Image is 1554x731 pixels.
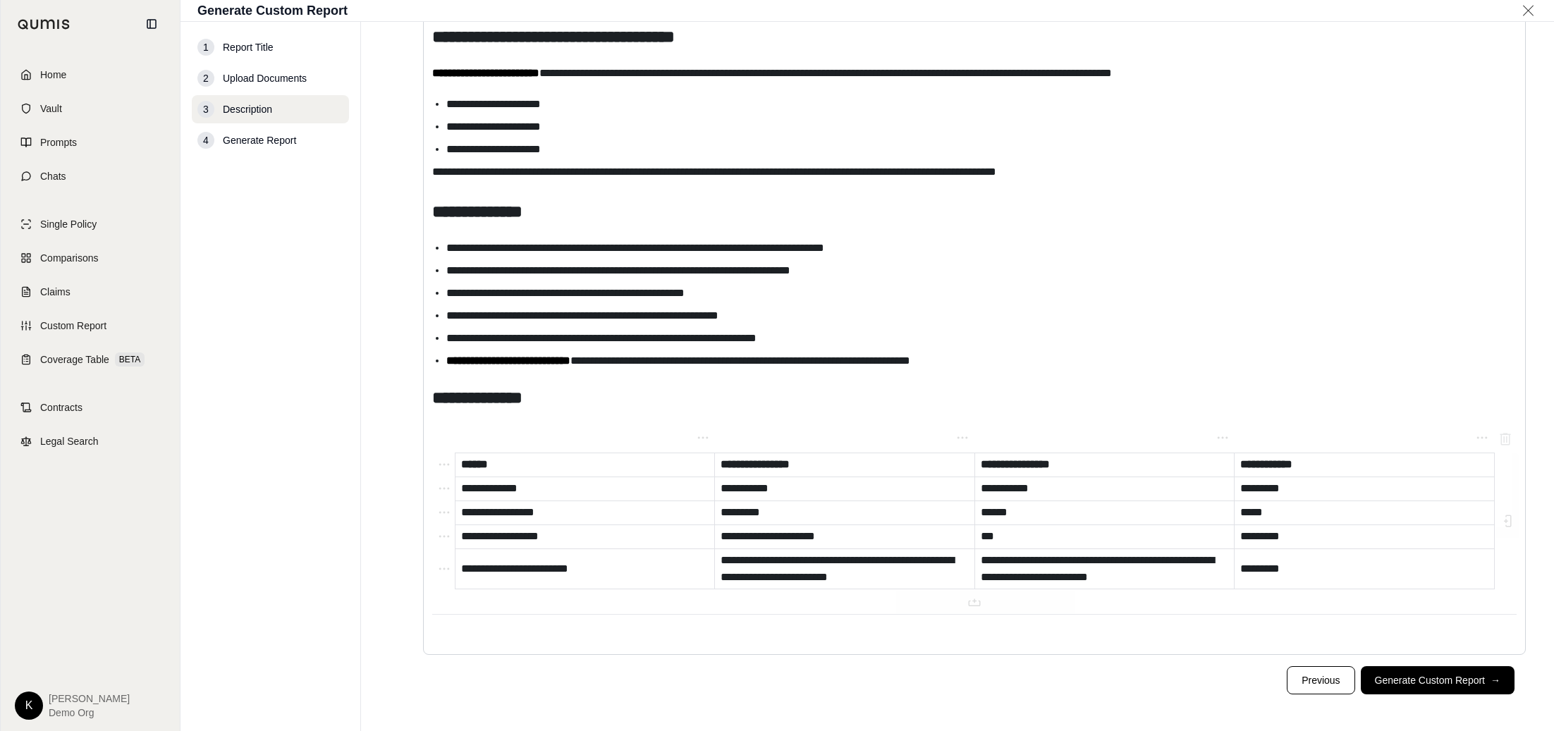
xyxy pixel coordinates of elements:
span: Report Title [223,40,274,54]
a: Vault [9,93,171,124]
span: [PERSON_NAME] [49,692,130,706]
a: Home [9,59,171,90]
span: BETA [115,352,145,367]
span: Coverage Table [40,352,109,367]
a: Single Policy [9,209,171,240]
span: Comparisons [40,251,98,265]
button: Collapse sidebar [140,13,163,35]
span: Home [40,68,66,82]
div: 3 [197,101,214,118]
div: K [15,692,43,720]
span: Claims [40,285,71,299]
span: Single Policy [40,217,97,231]
a: Contracts [9,392,171,423]
span: Generate Report [223,133,296,147]
span: Custom Report [40,319,106,333]
div: 1 [197,39,214,56]
span: Contracts [40,400,82,414]
span: Demo Org [49,706,130,720]
div: 2 [197,70,214,87]
img: Qumis Logo [18,19,71,30]
span: Description [223,102,272,116]
h1: Generate Custom Report [197,1,348,20]
button: Previous [1287,666,1354,694]
span: Vault [40,102,62,116]
a: Comparisons [9,242,171,274]
a: Chats [9,161,171,192]
span: Chats [40,169,66,183]
a: Legal Search [9,426,171,457]
span: → [1491,673,1500,687]
button: Generate Custom Report→ [1361,666,1515,694]
span: Legal Search [40,434,99,448]
span: Upload Documents [223,71,307,85]
a: Custom Report [9,310,171,341]
a: Claims [9,276,171,307]
a: Prompts [9,127,171,158]
a: Coverage TableBETA [9,344,171,375]
span: Prompts [40,135,77,149]
div: 4 [197,132,214,149]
